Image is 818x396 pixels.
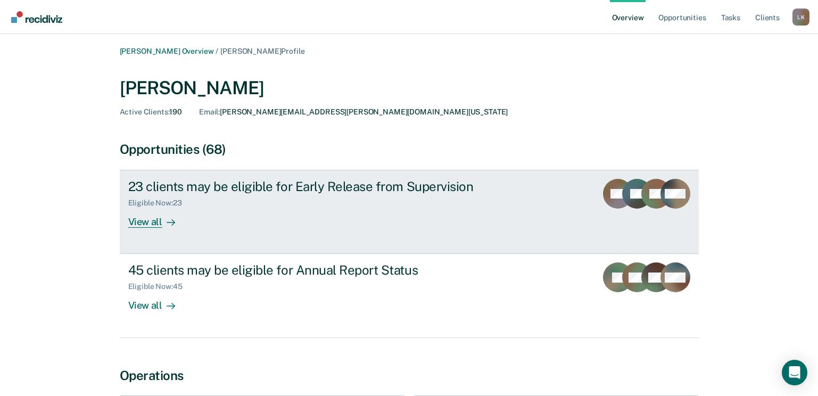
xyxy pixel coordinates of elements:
[120,170,699,254] a: 23 clients may be eligible for Early Release from SupervisionEligible Now:23View all
[120,254,699,337] a: 45 clients may be eligible for Annual Report StatusEligible Now:45View all
[128,262,502,278] div: 45 clients may be eligible for Annual Report Status
[128,282,191,291] div: Eligible Now : 45
[792,9,809,26] div: L K
[213,47,220,55] span: /
[11,11,62,23] img: Recidiviz
[128,291,188,312] div: View all
[120,142,699,157] div: Opportunities (68)
[128,208,188,228] div: View all
[199,108,508,117] div: [PERSON_NAME][EMAIL_ADDRESS][PERSON_NAME][DOMAIN_NAME][US_STATE]
[120,77,699,99] div: [PERSON_NAME]
[792,9,809,26] button: Profile dropdown button
[128,199,191,208] div: Eligible Now : 23
[120,47,214,55] a: [PERSON_NAME] Overview
[199,108,220,116] span: Email :
[128,179,502,194] div: 23 clients may be eligible for Early Release from Supervision
[782,360,807,385] div: Open Intercom Messenger
[120,108,170,116] span: Active Clients :
[120,368,699,383] div: Operations
[120,108,183,117] div: 190
[220,47,304,55] span: [PERSON_NAME] Profile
